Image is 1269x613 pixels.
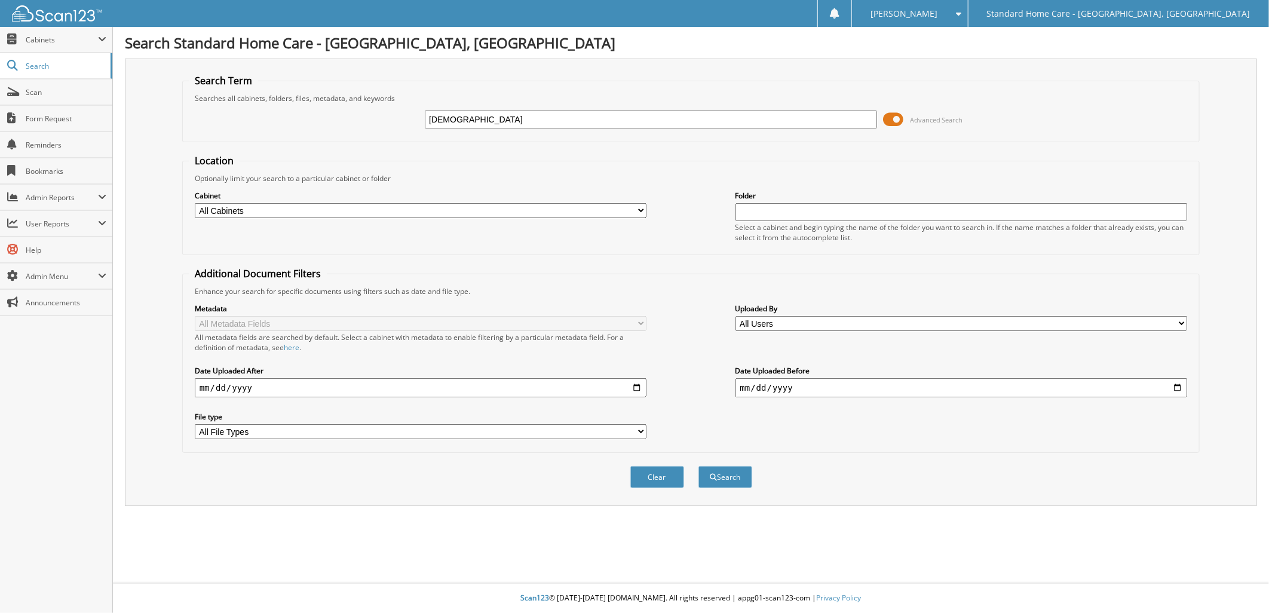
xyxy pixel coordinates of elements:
legend: Search Term [189,74,258,87]
span: Bookmarks [26,166,106,176]
span: Admin Menu [26,271,98,281]
h1: Search Standard Home Care - [GEOGRAPHIC_DATA], [GEOGRAPHIC_DATA] [125,33,1257,53]
span: [PERSON_NAME] [870,10,937,17]
div: Searches all cabinets, folders, files, metadata, and keywords [189,93,1194,103]
button: Search [698,466,752,488]
legend: Location [189,154,240,167]
span: Scan123 [521,593,550,603]
a: here [284,342,299,353]
span: Admin Reports [26,192,98,203]
span: Cabinets [26,35,98,45]
span: Standard Home Care - [GEOGRAPHIC_DATA], [GEOGRAPHIC_DATA] [987,10,1250,17]
input: start [195,378,647,397]
label: File type [195,412,647,422]
span: Help [26,245,106,255]
label: Folder [735,191,1188,201]
label: Cabinet [195,191,647,201]
div: All metadata fields are searched by default. Select a cabinet with metadata to enable filtering b... [195,332,647,353]
legend: Additional Document Filters [189,267,327,280]
div: Select a cabinet and begin typing the name of the folder you want to search in. If the name match... [735,222,1188,243]
div: Optionally limit your search to a particular cabinet or folder [189,173,1194,183]
div: Enhance your search for specific documents using filters such as date and file type. [189,286,1194,296]
span: User Reports [26,219,98,229]
a: Privacy Policy [817,593,862,603]
label: Metadata [195,304,647,314]
span: Reminders [26,140,106,150]
button: Clear [630,466,684,488]
input: end [735,378,1188,397]
img: scan123-logo-white.svg [12,5,102,22]
span: Announcements [26,298,106,308]
iframe: Chat Widget [1209,556,1269,613]
label: Date Uploaded Before [735,366,1188,376]
span: Search [26,61,105,71]
div: © [DATE]-[DATE] [DOMAIN_NAME]. All rights reserved | appg01-scan123-com | [113,584,1269,613]
span: Form Request [26,114,106,124]
label: Uploaded By [735,304,1188,314]
span: Scan [26,87,106,97]
span: Advanced Search [910,115,963,124]
label: Date Uploaded After [195,366,647,376]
